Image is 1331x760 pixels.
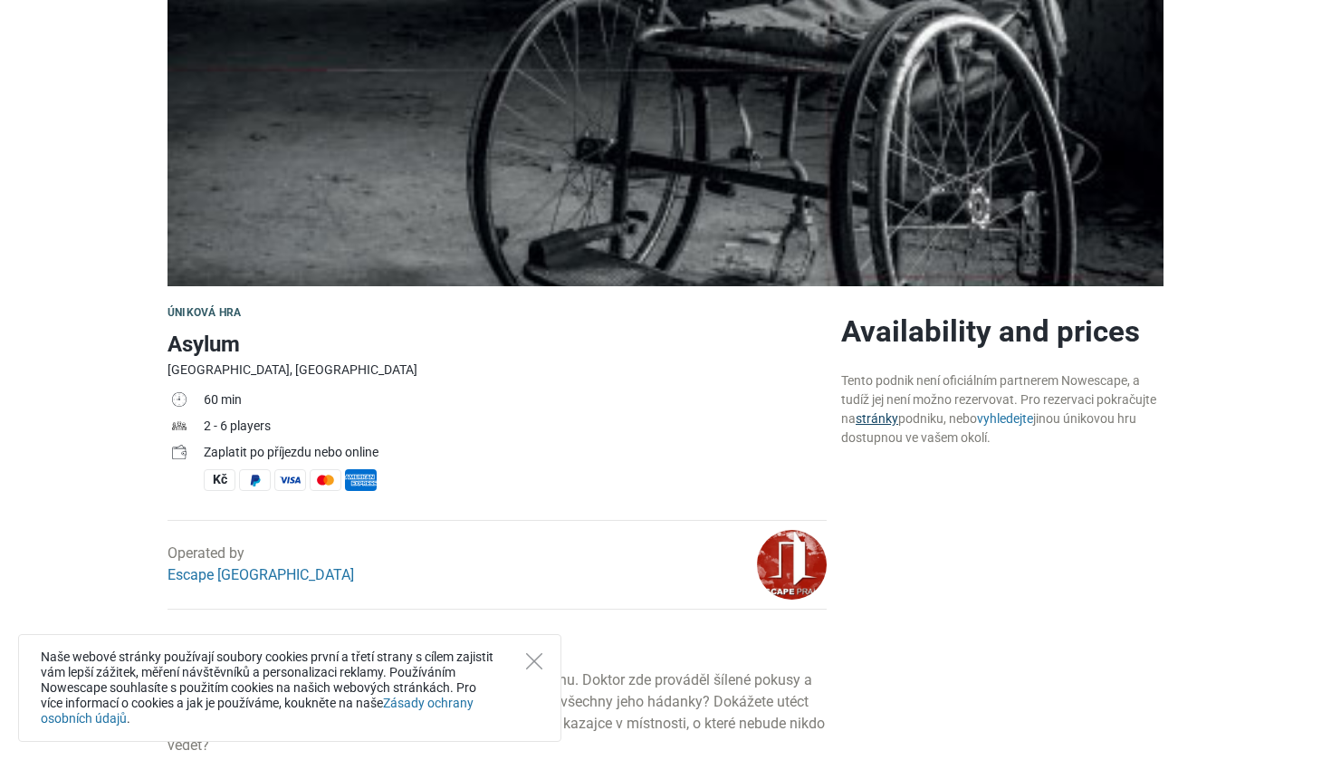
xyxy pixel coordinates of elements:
div: Operated by [168,543,354,586]
span: MasterCard [310,469,341,491]
a: Zásady ochrany osobních údajů [41,696,474,726]
a: stránky [856,411,898,426]
div: Zaplatit po příjezdu nebo online [204,443,827,462]
img: b86e8d03fe992d1bl.png [757,530,827,600]
h1: Asylum [168,328,827,361]
span: PayPal [239,469,271,491]
td: 2 - 6 players [204,415,827,441]
td: 60 min [204,389,827,415]
div: Tento podnik není oficiálním partnerem Nowescape, a tudíž jej není možno rezervovat. Pro rezervac... [841,371,1163,447]
button: Close [526,653,542,669]
a: Escape [GEOGRAPHIC_DATA] [168,566,354,583]
div: Naše webové stránky používají soubory cookies první a třetí strany s cílem zajistit vám lepší záž... [18,634,561,742]
span: Visa [274,469,306,491]
span: Úniková hra [168,306,241,319]
div: [GEOGRAPHIC_DATA], [GEOGRAPHIC_DATA] [168,361,827,380]
h4: Popis [168,631,827,653]
h2: Availability and prices [841,313,1163,350]
a: vyhledejte [977,411,1033,426]
span: American Express [345,469,377,491]
span: Hotovost [204,469,235,491]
